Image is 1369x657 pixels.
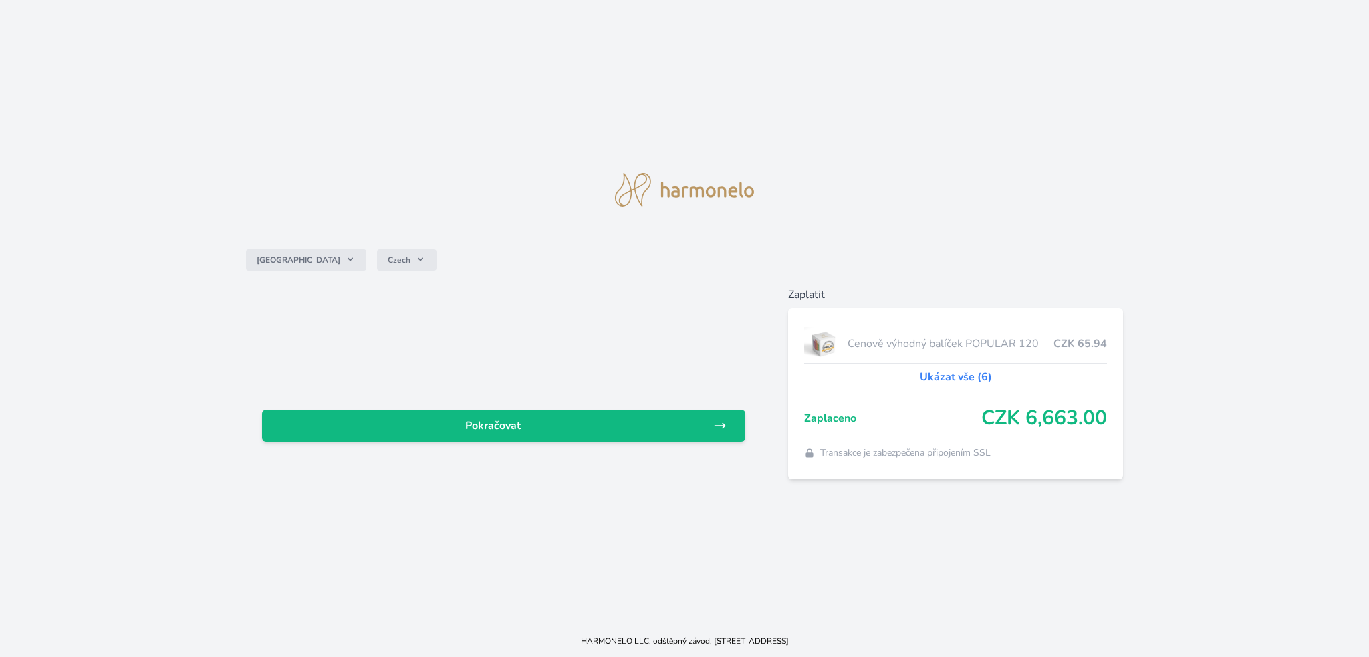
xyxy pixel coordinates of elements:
[920,369,992,385] a: Ukázat vše (6)
[615,173,754,207] img: logo.svg
[273,418,713,434] span: Pokračovat
[804,410,981,426] span: Zaplaceno
[848,336,1053,352] span: Cenově výhodný balíček POPULAR 120
[246,249,366,271] button: [GEOGRAPHIC_DATA]
[788,287,1123,303] h6: Zaplatit
[820,446,991,460] span: Transakce je zabezpečena připojením SSL
[1053,336,1107,352] span: CZK 65.94
[981,406,1107,430] span: CZK 6,663.00
[262,410,745,442] a: Pokračovat
[257,255,340,265] span: [GEOGRAPHIC_DATA]
[804,327,842,360] img: popular.jpg
[388,255,410,265] span: Czech
[377,249,437,271] button: Czech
